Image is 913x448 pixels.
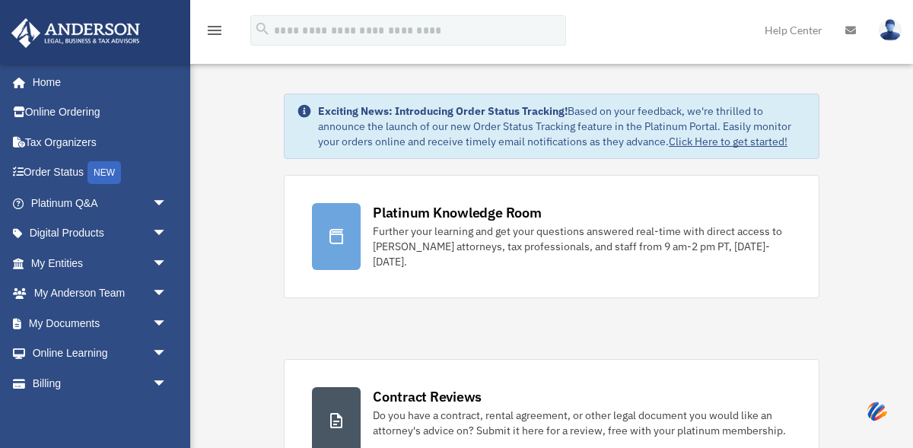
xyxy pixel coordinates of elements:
[152,338,183,370] span: arrow_drop_down
[152,278,183,310] span: arrow_drop_down
[152,188,183,219] span: arrow_drop_down
[318,103,806,149] div: Based on your feedback, we're thrilled to announce the launch of our new Order Status Tracking fe...
[11,278,190,309] a: My Anderson Teamarrow_drop_down
[254,21,271,37] i: search
[669,135,787,148] a: Click Here to get started!
[373,203,542,222] div: Platinum Knowledge Room
[152,368,183,399] span: arrow_drop_down
[879,19,902,41] img: User Pic
[373,387,482,406] div: Contract Reviews
[864,397,890,425] img: svg+xml;base64,PHN2ZyB3aWR0aD0iNDQiIGhlaWdodD0iNDQiIHZpZXdCb3g9IjAgMCA0NCA0NCIgZmlsbD0ibm9uZSIgeG...
[11,368,190,399] a: Billingarrow_drop_down
[11,127,190,157] a: Tax Organizers
[205,27,224,40] a: menu
[152,218,183,249] span: arrow_drop_down
[152,308,183,339] span: arrow_drop_down
[11,248,190,278] a: My Entitiesarrow_drop_down
[7,18,145,48] img: Anderson Advisors Platinum Portal
[11,338,190,369] a: Online Learningarrow_drop_down
[284,175,819,298] a: Platinum Knowledge Room Further your learning and get your questions answered real-time with dire...
[152,248,183,279] span: arrow_drop_down
[11,97,190,128] a: Online Ordering
[373,224,791,269] div: Further your learning and get your questions answered real-time with direct access to [PERSON_NAM...
[318,104,568,118] strong: Exciting News: Introducing Order Status Tracking!
[205,21,224,40] i: menu
[11,157,190,189] a: Order StatusNEW
[11,308,190,338] a: My Documentsarrow_drop_down
[11,67,183,97] a: Home
[87,161,121,184] div: NEW
[11,218,190,249] a: Digital Productsarrow_drop_down
[11,188,190,218] a: Platinum Q&Aarrow_drop_down
[373,408,791,438] div: Do you have a contract, rental agreement, or other legal document you would like an attorney's ad...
